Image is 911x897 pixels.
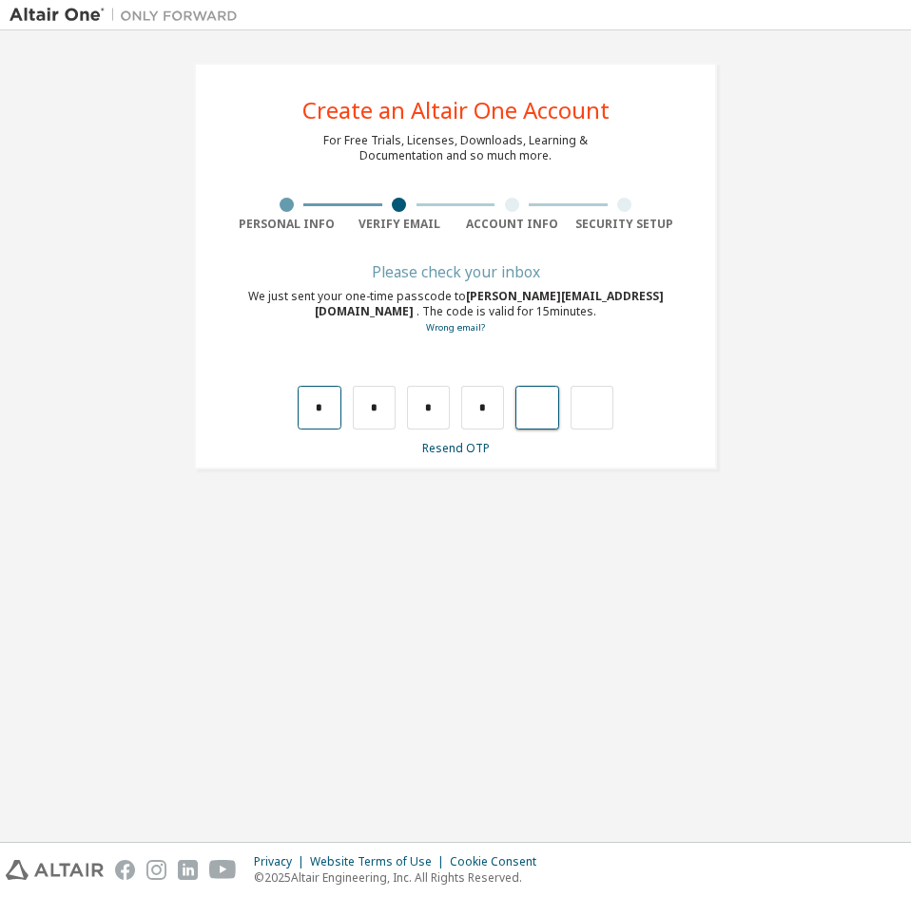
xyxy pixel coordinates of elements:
div: Security Setup [569,217,682,232]
img: instagram.svg [146,860,166,880]
span: [PERSON_NAME][EMAIL_ADDRESS][DOMAIN_NAME] [315,288,664,319]
div: For Free Trials, Licenses, Downloads, Learning & Documentation and so much more. [323,133,588,163]
div: Account Info [455,217,569,232]
div: Privacy [254,854,310,869]
img: altair_logo.svg [6,860,104,880]
img: facebook.svg [115,860,135,880]
img: linkedin.svg [178,860,198,880]
div: Create an Altair One Account [302,99,610,122]
img: Altair One [10,6,247,25]
p: © 2025 Altair Engineering, Inc. All Rights Reserved. [254,869,548,886]
div: Verify Email [343,217,456,232]
div: We just sent your one-time passcode to . The code is valid for 15 minutes. [230,289,681,335]
div: Website Terms of Use [310,854,450,869]
div: Cookie Consent [450,854,548,869]
div: Personal Info [230,217,343,232]
a: Resend OTP [422,440,490,456]
div: Please check your inbox [230,266,681,277]
a: Go back to the registration form [426,321,485,334]
img: youtube.svg [209,860,237,880]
